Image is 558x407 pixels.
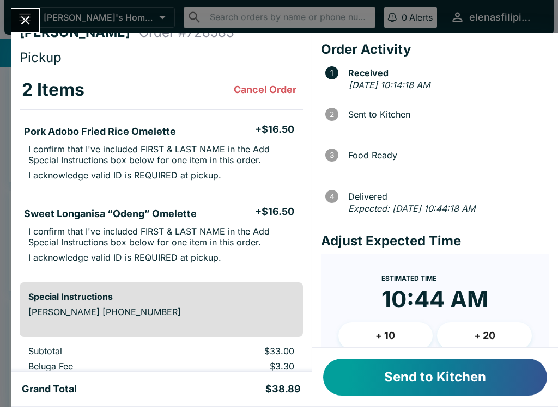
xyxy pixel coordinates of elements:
p: Beluga Fee [28,361,169,372]
time: 10:44 AM [381,285,488,313]
h5: + $16.50 [255,205,294,218]
span: Received [343,68,549,78]
button: Send to Kitchen [323,359,547,396]
h5: Pork Adobo Fried Rice Omelette [24,125,176,138]
p: $3.30 [187,361,294,372]
button: + 20 [437,322,532,349]
span: Delivered [343,192,549,201]
span: Sent to Kitchen [343,109,549,119]
h5: + $16.50 [255,123,294,136]
p: I acknowledge valid ID is REQUIRED at pickup. [28,252,221,263]
button: Cancel Order [229,79,301,101]
p: I acknowledge valid ID is REQUIRED at pickup. [28,170,221,181]
span: Food Ready [343,150,549,160]
p: [PERSON_NAME] [PHONE_NUMBER] [28,306,294,317]
h5: $38.89 [265,383,301,396]
p: Subtotal [28,346,169,356]
span: Estimated Time [381,274,436,282]
em: [DATE] 10:14:18 AM [349,79,430,90]
h6: Special Instructions [28,291,294,302]
table: orders table [20,70,303,274]
text: 3 [330,151,334,159]
text: 1 [330,69,333,77]
text: 4 [329,192,334,201]
p: I confirm that I've included FIRST & LAST NAME in the Add Special Instructions box below for one ... [28,144,294,165]
h3: 2 Items [22,79,84,101]
h5: Sweet Longanisa “Odeng” Omelette [24,207,197,220]
p: I confirm that I've included FIRST & LAST NAME in the Add Special Instructions box below for one ... [28,226,294,248]
em: Expected: [DATE] 10:44:18 AM [348,203,475,214]
table: orders table [20,346,303,406]
text: 2 [330,110,334,119]
h4: Order Activity [321,41,549,58]
button: Close [11,9,39,32]
p: $33.00 [187,346,294,356]
button: + 10 [338,322,433,349]
h4: Adjust Expected Time [321,233,549,249]
h5: Grand Total [22,383,77,396]
span: Pickup [20,50,62,65]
